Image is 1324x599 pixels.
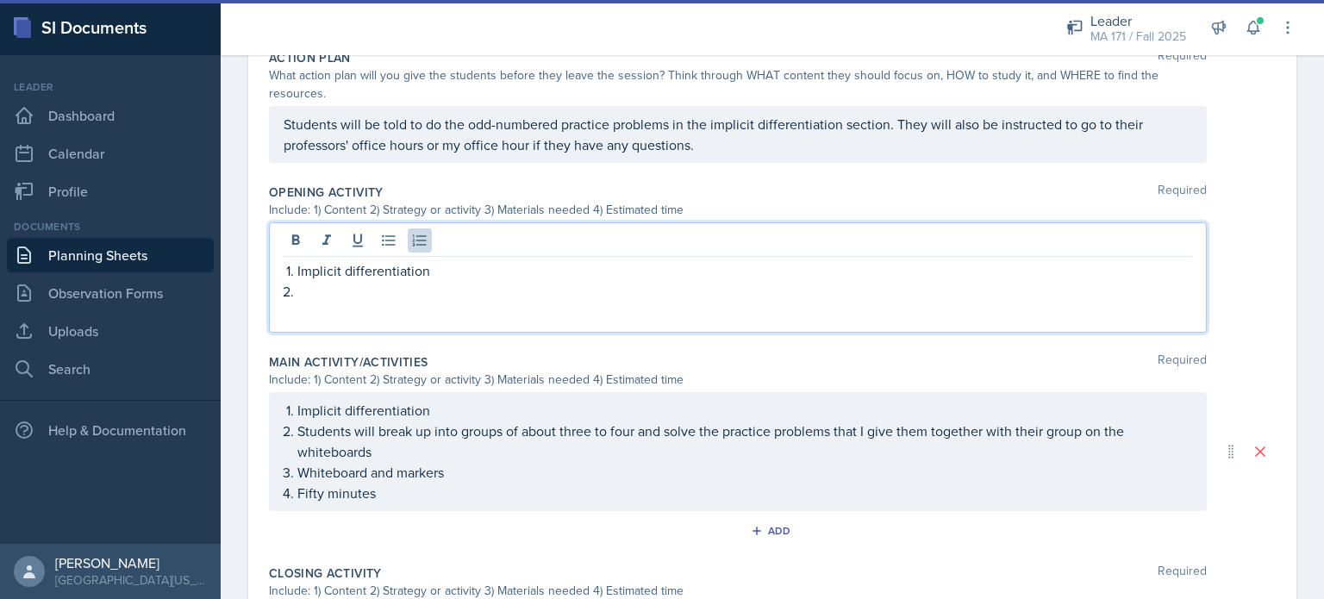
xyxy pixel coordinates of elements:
[7,174,214,209] a: Profile
[745,518,801,544] button: Add
[7,219,214,234] div: Documents
[7,352,214,386] a: Search
[7,98,214,133] a: Dashboard
[269,201,1207,219] div: Include: 1) Content 2) Strategy or activity 3) Materials needed 4) Estimated time
[55,554,207,571] div: [PERSON_NAME]
[1158,353,1207,371] span: Required
[1090,10,1186,31] div: Leader
[297,400,1192,421] p: Implicit differentiation
[7,314,214,348] a: Uploads
[284,114,1192,155] p: Students will be told to do the odd-numbered practice problems in the implicit differentiation se...
[269,184,384,201] label: Opening Activity
[297,483,1192,503] p: Fifty minutes
[1158,565,1207,582] span: Required
[7,413,214,447] div: Help & Documentation
[269,49,351,66] label: Action Plan
[269,565,382,582] label: Closing Activity
[269,371,1207,389] div: Include: 1) Content 2) Strategy or activity 3) Materials needed 4) Estimated time
[269,353,428,371] label: Main Activity/Activities
[297,260,1192,281] p: Implicit differentiation
[754,524,791,538] div: Add
[7,136,214,171] a: Calendar
[297,462,1192,483] p: Whiteboard and markers
[269,66,1207,103] div: What action plan will you give the students before they leave the session? Think through WHAT con...
[7,79,214,95] div: Leader
[7,276,214,310] a: Observation Forms
[7,238,214,272] a: Planning Sheets
[55,571,207,589] div: [GEOGRAPHIC_DATA][US_STATE] in [GEOGRAPHIC_DATA]
[1158,184,1207,201] span: Required
[1090,28,1186,46] div: MA 171 / Fall 2025
[1158,49,1207,66] span: Required
[297,421,1192,462] p: Students will break up into groups of about three to four and solve the practice problems that I ...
